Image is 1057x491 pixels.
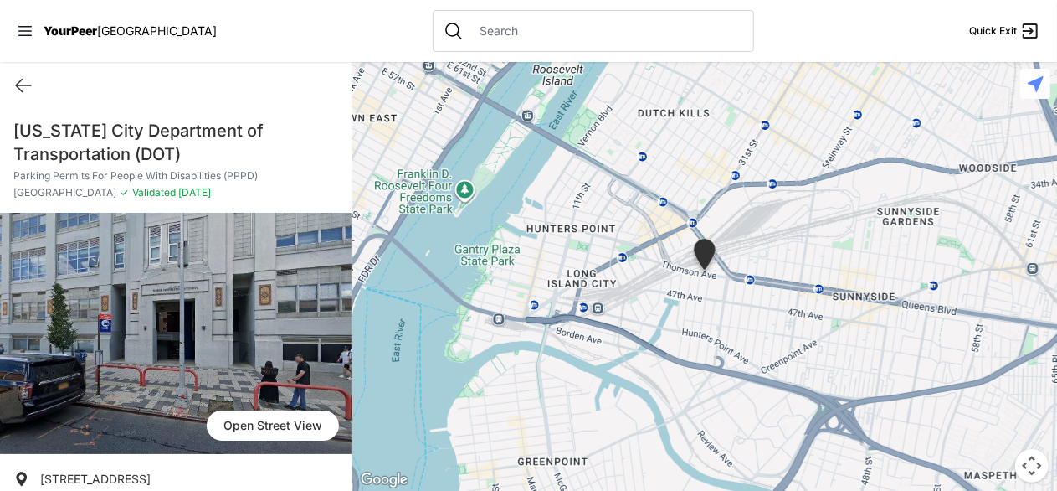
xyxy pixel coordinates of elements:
a: Open this area in Google Maps (opens a new window) [357,469,412,491]
div: Parking Permits For People With Disabilities (PPPD) [690,239,719,277]
p: Parking Permits For People With Disabilities (PPPD) [13,169,339,183]
span: ✓ [120,186,129,199]
span: [GEOGRAPHIC_DATA] [13,186,116,199]
input: Search [470,23,743,39]
span: Quick Exit [969,24,1017,38]
span: YourPeer [44,23,97,38]
img: Google [357,469,412,491]
span: [DATE] [176,186,211,199]
span: [GEOGRAPHIC_DATA] [97,23,217,38]
a: Quick Exit [969,21,1040,41]
span: Open Street View [207,411,339,441]
h1: [US_STATE] City Department of Transportation (DOT) [13,119,339,166]
span: [STREET_ADDRESS] [40,472,151,486]
a: YourPeer[GEOGRAPHIC_DATA] [44,26,217,36]
span: Validated [132,186,176,199]
button: Map camera controls [1015,449,1049,483]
